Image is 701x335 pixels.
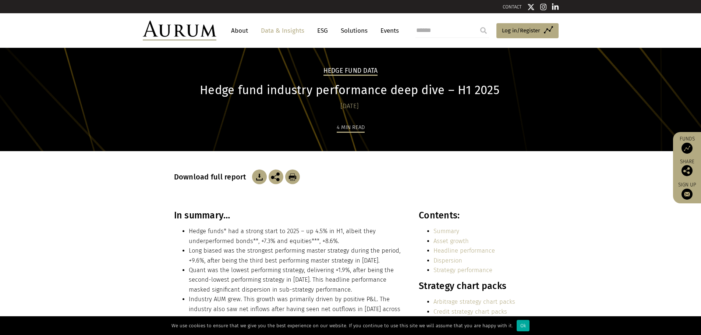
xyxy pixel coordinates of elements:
a: CONTACT [503,4,522,10]
div: Ok [517,320,530,331]
img: Download Article [285,170,300,184]
img: Download Article [252,170,267,184]
a: Credit strategy chart packs [433,308,507,315]
li: Long biased was the strongest performing master strategy during the period, +9.6%, after being th... [189,246,403,265]
img: Twitter icon [527,3,535,11]
li: Hedge funds* had a strong start to 2025 – up 4.5% in H1, albeit they underperformed bonds**, +7.3... [189,227,403,246]
h3: Contents: [419,210,525,221]
a: Sign up [677,182,697,200]
img: Instagram icon [540,3,547,11]
a: Summary [433,228,459,235]
li: Quant was the lowest performing strategy, delivering +1.9%, after being the second-lowest perform... [189,265,403,295]
img: Linkedin icon [552,3,559,11]
a: Funds [677,136,697,154]
a: ESG [314,24,332,38]
a: Data & Insights [257,24,308,38]
a: Log in/Register [496,23,559,39]
span: Log in/Register [502,26,540,35]
li: Industry AUM grew. This growth was primarily driven by positive P&L. The industry also saw net in... [189,295,403,324]
a: Dispersion [433,257,462,264]
h3: Strategy chart packs [419,281,525,292]
h3: In summary… [174,210,403,221]
a: Solutions [337,24,371,38]
img: Aurum [143,21,216,40]
a: Arbitrage strategy chart packs [433,298,515,305]
div: Share [677,159,697,176]
img: Access Funds [681,143,693,154]
img: Share this post [269,170,283,184]
a: Strategy performance [433,267,492,274]
h2: Hedge Fund Data [323,67,378,76]
div: 4 min read [337,123,365,133]
h1: Hedge fund industry performance deep dive – H1 2025 [174,83,525,97]
input: Submit [476,23,491,38]
a: Asset growth [433,238,469,245]
a: Headline performance [433,247,495,254]
img: Sign up to our newsletter [681,189,693,200]
img: Share this post [681,165,693,176]
h3: Download full report [174,172,250,181]
div: [DATE] [174,101,525,111]
a: About [227,24,252,38]
a: Events [377,24,399,38]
